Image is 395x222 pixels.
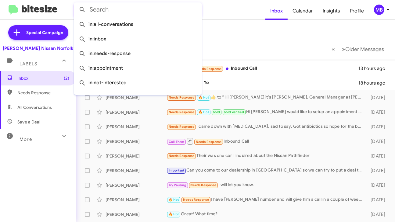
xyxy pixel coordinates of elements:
span: in:sold-verified [79,90,197,105]
div: [PERSON_NAME] [106,197,167,203]
span: « [332,45,335,53]
span: in:needs-response [79,46,197,61]
div: [DATE] [365,124,390,130]
div: ​👍​ to “ Hi [PERSON_NAME] it's [PERSON_NAME], General Manager at [PERSON_NAME] Nissan of [GEOGRAP... [167,94,365,101]
div: [DATE] [365,153,390,159]
a: Inbox [265,2,288,20]
span: 🔥 Hot [169,198,179,202]
div: [DATE] [365,182,390,188]
div: Inbound Call [167,64,358,72]
div: 18 hours ago [358,80,390,86]
span: Save a Deal [17,119,40,125]
div: I have [PERSON_NAME] number and will give him a call in a couple of weeks. My husband is an offsh... [167,196,365,203]
div: [PERSON_NAME] [106,109,167,115]
div: Their was one car I inquired about the Nissan Pathfinder [167,152,365,159]
div: Hi [PERSON_NAME] would like to setup an appointment for [DATE] morning to rebook at the 2023 outl... [167,109,365,116]
div: [DATE] [365,197,390,203]
div: I will let you know. [167,182,365,189]
div: [DATE] [365,211,390,217]
div: Great! What time? [167,211,365,218]
a: Profile [345,2,369,20]
span: Labels [20,61,37,67]
span: in:not-interested [79,75,197,90]
span: Needs Response [169,125,195,129]
div: [DATE] [365,95,390,101]
a: Insights [318,2,345,20]
button: Previous [328,43,339,55]
div: Can you come to our dealership in [GEOGRAPHIC_DATA] so we can try to put a deal together for you? [167,167,365,174]
span: (2) [64,75,69,81]
a: Calendar [288,2,318,20]
div: [PERSON_NAME] [106,168,167,174]
span: Needs Response [169,95,195,99]
span: Call Them [169,140,185,144]
span: 🔥 Hot [199,110,209,114]
span: Older Messages [345,46,384,53]
span: Needs Response [17,90,69,96]
div: Inbound Call [167,137,365,145]
span: 🔥 Hot [169,212,179,216]
div: [PERSON_NAME] [106,153,167,159]
button: MB [369,5,388,15]
span: Needs Response [190,183,216,187]
div: MB [374,5,384,15]
div: 13 hours ago [358,65,390,71]
div: [PERSON_NAME] [106,95,167,101]
input: Search [74,2,202,17]
span: Needs Response [169,154,195,158]
span: More [20,137,32,142]
div: [PERSON_NAME] [106,211,167,217]
div: [DATE] [365,168,390,174]
div: I came down with [MEDICAL_DATA], sad to say. Got antibiotics so hope for the best. Plus, I am loo... [167,123,365,130]
div: [PERSON_NAME] [106,124,167,130]
span: in:inbox [79,32,197,46]
div: [DATE] [365,109,390,115]
span: Special Campaign [27,29,63,36]
span: Needs Response [196,67,222,71]
span: Important [169,168,185,172]
div: [PERSON_NAME] Nissan Norfolk [3,45,74,51]
span: 🔥 Hot [199,95,209,99]
button: Next [338,43,388,55]
span: Inbox [17,75,69,81]
span: » [342,45,345,53]
span: Try Pausing [169,183,186,187]
div: [PERSON_NAME] [106,182,167,188]
nav: Page navigation example [328,43,388,55]
span: Sold Verified [224,110,244,114]
div: [PERSON_NAME] [106,138,167,144]
span: in:all-conversations [79,17,197,32]
span: Needs Response [196,140,222,144]
span: in:appointment [79,61,197,75]
span: All Conversations [17,104,52,110]
span: Sold [213,110,220,114]
span: Needs Response [183,198,209,202]
div: [DATE] [365,138,390,144]
div: Yo [167,79,358,86]
span: Needs Response [169,110,195,114]
a: Special Campaign [8,25,68,40]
